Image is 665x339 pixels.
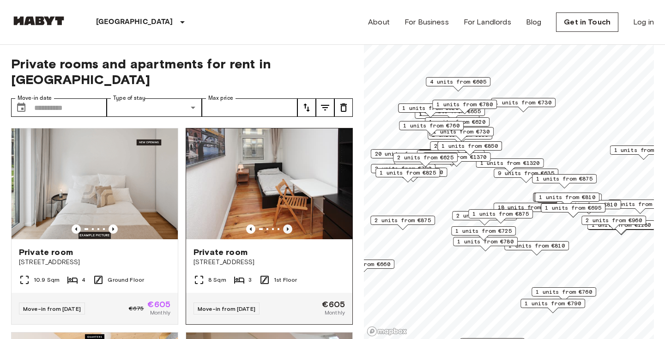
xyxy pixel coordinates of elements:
span: 8 Sqm [208,276,226,284]
button: Choose date [12,98,30,117]
span: Move-in from [DATE] [23,305,81,312]
span: 18 units from €650 [498,203,557,212]
span: €605 [322,300,345,309]
label: Move-in date [18,94,52,102]
div: Map marker [541,203,605,218]
span: Private rooms and apartments for rent in [GEOGRAPHIC_DATA] [11,56,353,87]
span: 1 units from €1280 [592,221,651,229]
span: 1 units from €730 [495,98,551,107]
div: Map marker [428,130,492,145]
a: About [368,17,390,28]
div: Map marker [375,168,440,182]
span: 1 units from €660 [334,260,390,268]
span: Monthly [150,309,170,317]
span: 1 units from €695 [545,204,601,212]
span: 9 units from €635 [498,169,554,177]
span: 1 units from €790 [525,299,581,308]
div: Map marker [451,226,516,241]
div: Map marker [393,153,458,167]
div: Map marker [476,158,544,173]
div: Map marker [370,216,435,230]
span: 1 units from €780 [457,237,514,246]
span: 2 units from €865 [456,212,513,220]
span: 1 units from €810 [561,200,617,209]
span: 1 units from €725 [455,227,512,235]
span: 1 units from €760 [403,121,459,130]
span: 12 units from €645 [421,151,481,159]
button: Previous image [72,224,81,234]
div: Map marker [371,164,435,178]
label: Max price [208,94,233,102]
span: 1 units from €760 [536,288,592,296]
span: 1st Floor [274,276,297,284]
div: Map marker [453,237,518,251]
span: 2 units from €655 [434,142,490,150]
span: 1 units from €810 [539,193,595,201]
label: Type of stay [113,94,145,102]
div: Map marker [418,150,483,164]
span: 1 units from €780 [436,100,493,109]
button: tune [297,98,316,117]
div: Map marker [534,193,598,207]
span: 2 units from €960 [586,216,642,224]
span: €605 [147,300,170,309]
img: Marketing picture of unit DE-01-237-01M [186,128,352,239]
div: Map marker [423,152,491,167]
span: 20 units from €655 [375,150,435,158]
span: €675 [129,304,144,313]
span: [STREET_ADDRESS] [19,258,170,267]
div: Map marker [430,141,495,156]
div: Map marker [371,149,439,163]
p: [GEOGRAPHIC_DATA] [96,17,173,28]
a: Blog [526,17,542,28]
span: Move-in from [DATE] [198,305,255,312]
div: Map marker [535,193,599,207]
div: Map marker [532,174,597,188]
span: 1 units from €620 [402,104,459,112]
div: Map marker [399,121,464,135]
span: 1 units from €1320 [480,159,540,167]
span: 2 units from €790 [375,164,431,173]
div: Map marker [426,77,490,91]
span: 1 units from €875 [536,175,592,183]
div: Map marker [504,241,569,255]
div: Map marker [532,287,596,302]
div: Map marker [491,98,556,112]
button: Previous image [283,224,292,234]
div: Map marker [432,100,497,114]
span: [STREET_ADDRESS] [193,258,345,267]
a: For Business [405,17,449,28]
span: 2 units from €875 [375,216,431,224]
button: Previous image [109,224,118,234]
a: Mapbox logo [367,326,407,337]
span: 1 units from €620 [429,118,485,126]
button: tune [316,98,334,117]
div: Map marker [520,299,585,313]
span: 1 units from €1370 [427,153,487,161]
div: Map marker [380,168,447,182]
span: Private room [193,247,248,258]
span: 1 units from €825 [380,169,436,177]
span: 1 units from €1150 [384,168,443,176]
span: 10.9 Sqm [34,276,60,284]
span: 4 [82,276,85,284]
img: Habyt [11,16,66,25]
span: 2 units from €625 [397,153,453,162]
button: Previous image [246,224,255,234]
a: Log in [633,17,654,28]
div: Map marker [494,203,562,217]
div: Map marker [468,209,533,224]
span: Private room [19,247,73,258]
div: Map marker [452,211,517,225]
a: For Landlords [464,17,511,28]
div: Map marker [417,150,485,164]
div: Map marker [425,117,490,132]
span: Monthly [325,309,345,317]
span: Ground Floor [108,276,144,284]
div: Map marker [581,216,646,230]
div: Map marker [437,141,502,156]
span: 1 units from €730 [433,127,490,136]
a: Marketing picture of unit DE-01-237-01MPrevious imagePrevious imagePrivate room[STREET_ADDRESS]8 ... [186,128,353,325]
a: Get in Touch [556,12,618,32]
span: 1 units from €875 [472,210,529,218]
